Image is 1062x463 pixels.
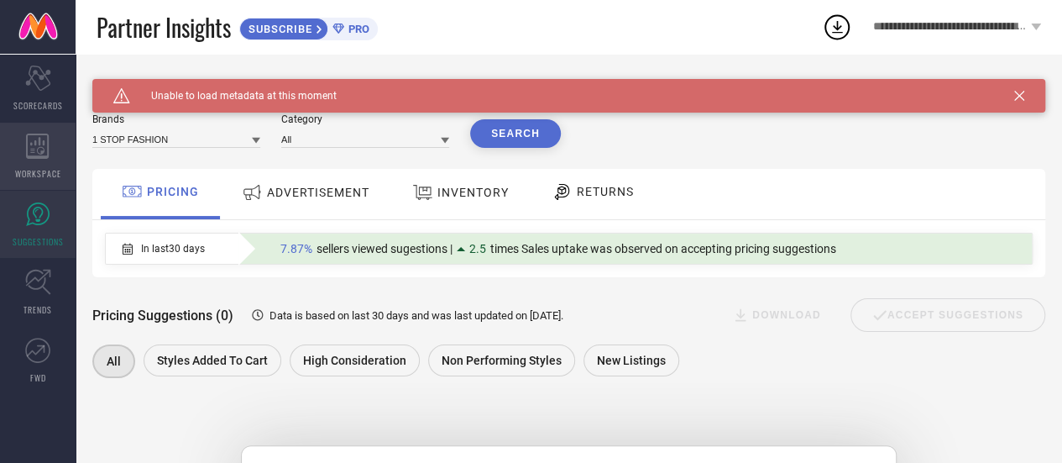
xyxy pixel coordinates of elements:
[13,99,63,112] span: SCORECARDS
[147,185,199,198] span: PRICING
[469,242,486,255] span: 2.5
[240,23,317,35] span: SUBSCRIBE
[24,303,52,316] span: TRENDS
[130,90,337,102] span: Unable to load metadata at this moment
[822,12,852,42] div: Open download list
[92,113,260,125] div: Brands
[239,13,378,40] a: SUBSCRIBEPRO
[280,242,312,255] span: 7.87%
[13,235,64,248] span: SUGGESTIONS
[490,242,836,255] span: times Sales uptake was observed on accepting pricing suggestions
[107,355,121,368] span: All
[597,354,666,367] span: New Listings
[577,185,634,198] span: RETURNS
[30,371,46,384] span: FWD
[281,113,449,125] div: Category
[267,186,369,199] span: ADVERTISEMENT
[15,167,61,180] span: WORKSPACE
[141,243,205,255] span: In last 30 days
[317,242,453,255] span: sellers viewed sugestions |
[92,308,233,324] span: Pricing Suggestions (0)
[97,10,231,45] span: Partner Insights
[157,354,268,367] span: Styles Added To Cart
[272,238,845,260] div: Percentage of sellers who have viewed suggestions for the current Insight Type
[303,354,406,367] span: High Consideration
[850,298,1045,332] div: Accept Suggestions
[437,186,509,199] span: INVENTORY
[344,23,369,35] span: PRO
[442,354,562,367] span: Non Performing Styles
[92,79,180,92] h1: SUGGESTIONS
[470,119,561,148] button: Search
[269,309,563,322] span: Data is based on last 30 days and was last updated on [DATE] .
